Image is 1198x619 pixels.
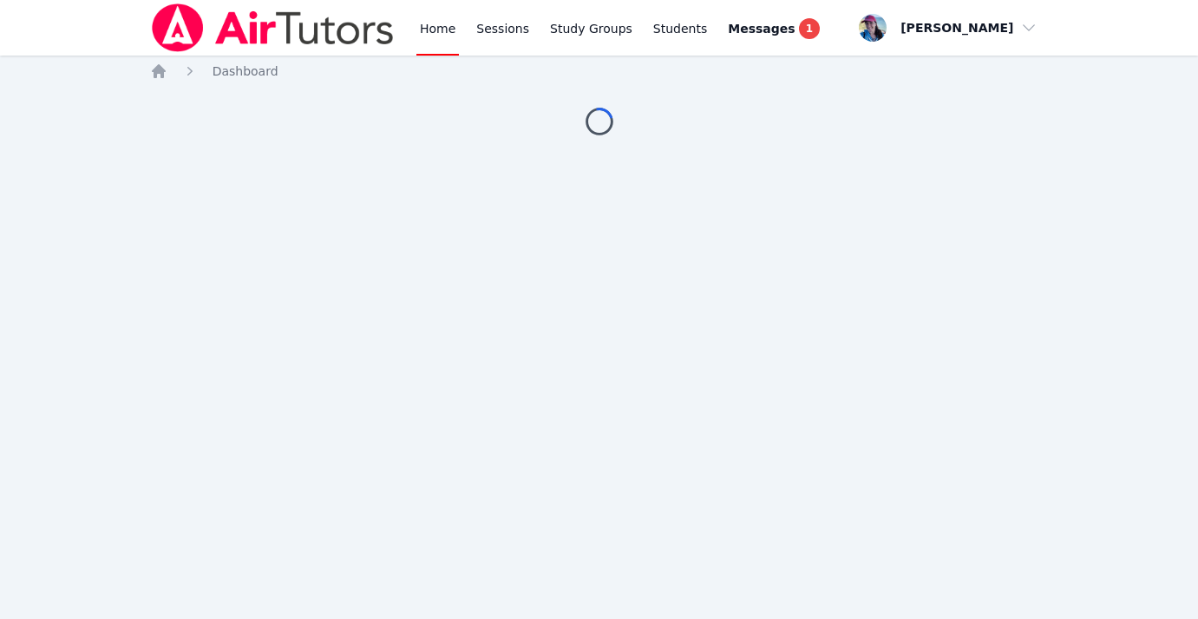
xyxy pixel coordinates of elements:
[799,18,820,39] span: 1
[728,20,795,37] span: Messages
[150,63,1049,80] nav: Breadcrumb
[213,64,278,78] span: Dashboard
[150,3,396,52] img: Air Tutors
[213,63,278,80] a: Dashboard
